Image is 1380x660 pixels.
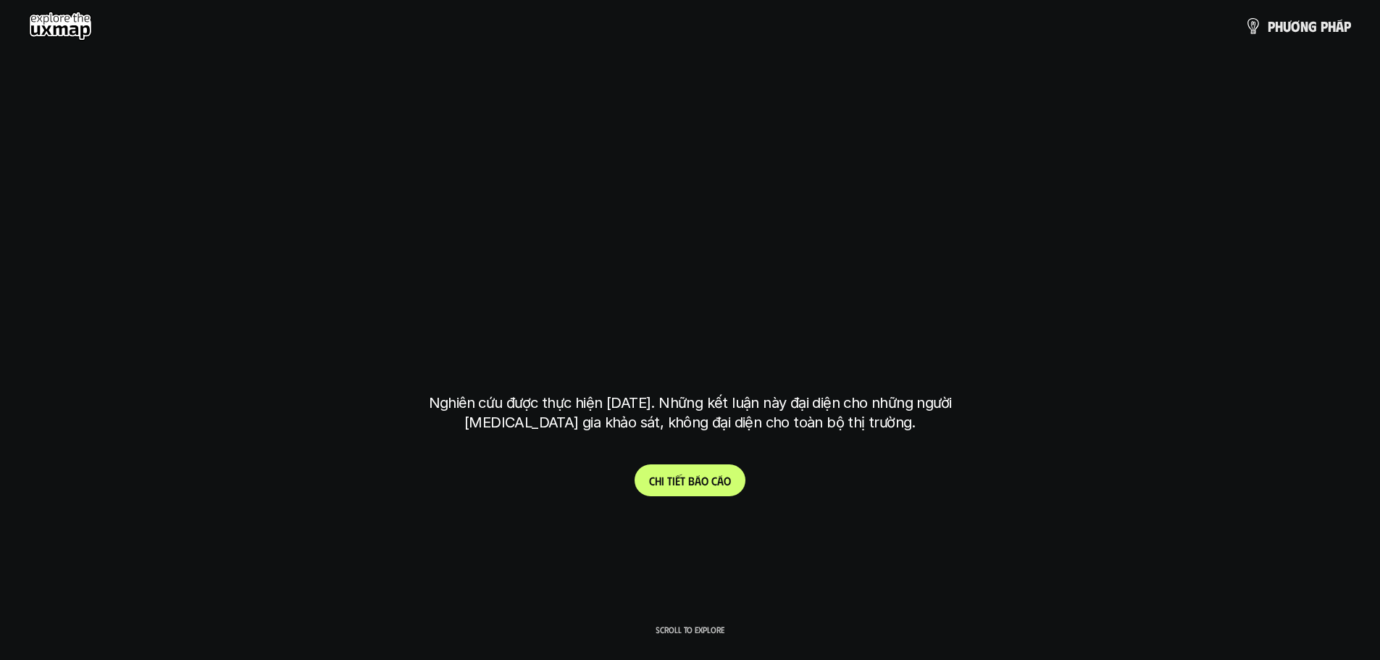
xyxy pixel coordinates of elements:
span: t [680,474,685,488]
p: Scroll to explore [656,625,724,635]
h1: tại [GEOGRAPHIC_DATA] [432,301,948,362]
span: á [695,474,701,488]
span: c [711,474,717,488]
span: ư [1283,18,1291,34]
a: Chitiếtbáocáo [635,464,745,496]
span: o [701,474,708,488]
a: phươngpháp [1245,12,1351,41]
span: p [1268,18,1275,34]
span: ế [675,474,680,488]
p: Nghiên cứu được thực hiện [DATE]. Những kết luận này đại diện cho những người [MEDICAL_DATA] gia ... [419,393,962,433]
h6: Kết quả nghiên cứu [640,151,750,167]
span: t [667,474,672,488]
span: h [655,474,661,488]
span: á [717,474,724,488]
span: p [1344,18,1351,34]
span: n [1300,18,1308,34]
span: á [1336,18,1344,34]
span: h [1328,18,1336,34]
span: ơ [1291,18,1300,34]
span: o [724,474,731,488]
span: i [672,474,675,488]
span: p [1321,18,1328,34]
span: C [649,474,655,488]
span: b [688,474,695,488]
span: h [1275,18,1283,34]
h1: phạm vi công việc của [426,186,955,247]
span: g [1308,18,1317,34]
span: i [661,474,664,488]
